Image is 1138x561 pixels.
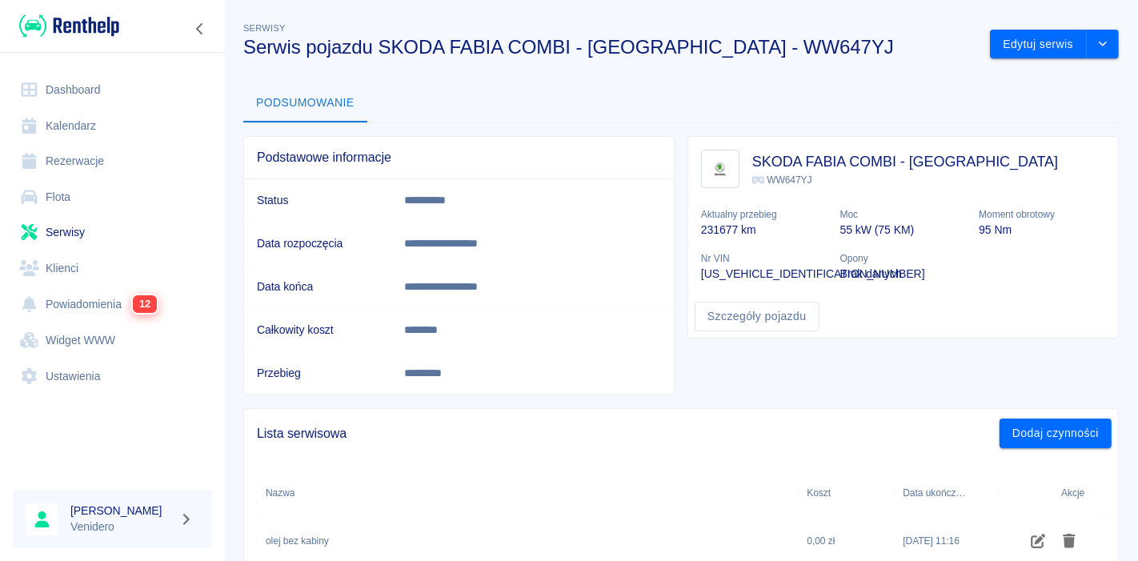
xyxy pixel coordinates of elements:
span: Serwisy [243,23,286,33]
div: Data ukończenia [903,471,968,515]
span: Lista serwisowa [257,426,1000,442]
p: Moc [840,207,967,222]
div: Akcje [999,471,1092,515]
a: Klienci [13,250,212,287]
span: 12 [133,295,157,313]
button: drop-down [1087,30,1119,59]
button: Dodaj czynności [1000,419,1112,448]
div: 15 lip 2025, 11:16 [903,534,960,548]
img: Image [705,154,735,184]
h3: SKODA FABIA COMBI - [GEOGRAPHIC_DATA] [752,150,1058,173]
button: Edytuj serwis [990,30,1087,59]
a: Flota [13,179,212,215]
button: Sort [968,482,991,504]
p: [US_VEHICLE_IDENTIFICATION_NUMBER] [701,266,827,283]
p: 95 Nm [979,222,1105,238]
div: Akcje [1061,471,1084,515]
h6: Status [257,192,379,208]
button: Podsumowanie [243,84,367,122]
p: Aktualny przebieg [701,207,827,222]
p: WW647YJ [752,173,1058,187]
div: Koszt [807,471,831,515]
p: Nr VIN [701,251,827,266]
div: Nazwa [266,471,295,515]
a: Ustawienia [13,359,212,395]
a: Szczegóły pojazdu [695,302,819,331]
button: Sort [295,482,317,504]
div: Data ukończenia [895,471,999,515]
span: Podstawowe informacje [257,150,661,166]
button: Zwiń nawigację [188,18,212,39]
button: Edytuj czynność [1023,527,1054,555]
a: Renthelp logo [13,13,119,39]
a: Rezerwacje [13,143,212,179]
h6: Data końca [257,278,379,295]
a: Dashboard [13,72,212,108]
a: Serwisy [13,214,212,250]
a: Widget WWW [13,323,212,359]
p: Brak danych [840,266,967,283]
button: Usuń czynność [1054,527,1085,555]
p: Venidero [70,519,173,535]
h3: Serwis pojazdu SKODA FABIA COMBI - [GEOGRAPHIC_DATA] - WW647YJ [243,36,977,58]
h6: [PERSON_NAME] [70,503,173,519]
p: Opony [840,251,967,266]
h6: Całkowity koszt [257,322,379,338]
img: Renthelp logo [19,13,119,39]
div: olej bez kabiny [266,534,329,548]
p: 231677 km [701,222,827,238]
div: Koszt [799,471,895,515]
h6: Data rozpoczęcia [257,235,379,251]
p: Moment obrotowy [979,207,1105,222]
p: 55 kW (75 KM) [840,222,967,238]
div: Nazwa [258,471,799,515]
a: Kalendarz [13,108,212,144]
button: Sort [831,482,853,504]
a: Powiadomienia12 [13,286,212,323]
h6: Przebieg [257,365,379,381]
